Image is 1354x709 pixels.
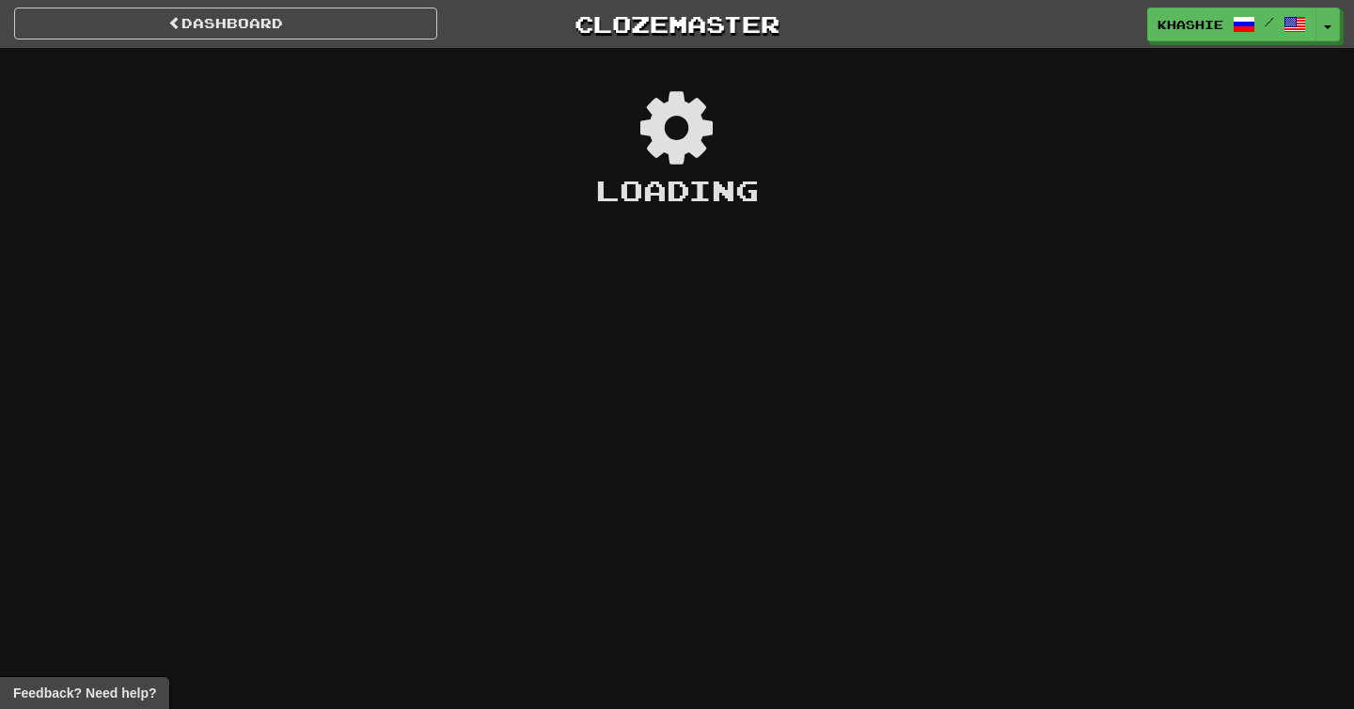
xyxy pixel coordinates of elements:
[14,8,437,39] a: Dashboard
[1147,8,1316,41] a: Khashie /
[465,8,889,40] a: Clozemaster
[1157,16,1223,33] span: Khashie
[1265,15,1274,28] span: /
[13,684,156,702] span: Open feedback widget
